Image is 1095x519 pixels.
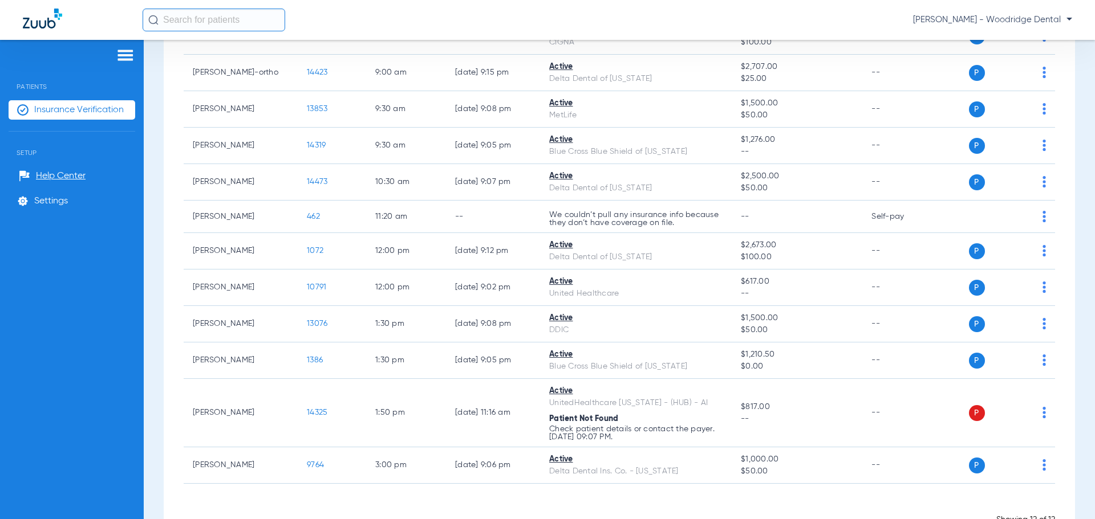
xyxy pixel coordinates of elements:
[446,55,540,91] td: [DATE] 9:15 PM
[184,233,298,269] td: [PERSON_NAME]
[549,288,723,300] div: United Healthcare
[307,105,327,113] span: 13853
[862,164,939,201] td: --
[307,178,327,186] span: 14473
[446,128,540,164] td: [DATE] 9:05 PM
[307,283,326,291] span: 10791
[116,48,135,62] img: hamburger-icon
[549,97,723,109] div: Active
[549,276,723,288] div: Active
[307,408,327,416] span: 14325
[549,425,723,441] p: Check patient details or contact the payer. [DATE] 09:07 PM.
[862,91,939,128] td: --
[549,251,723,263] div: Delta Dental of [US_STATE]
[549,397,723,409] div: UnitedHealthcare [US_STATE] - (HUB) - AI
[1043,67,1046,78] img: group-dot-blue.svg
[366,447,446,484] td: 3:00 PM
[741,97,853,109] span: $1,500.00
[1043,318,1046,329] img: group-dot-blue.svg
[184,269,298,306] td: [PERSON_NAME]
[366,342,446,379] td: 1:30 PM
[969,243,985,259] span: P
[741,170,853,182] span: $2,500.00
[862,379,939,447] td: --
[9,132,135,157] span: Setup
[446,201,540,233] td: --
[23,9,62,28] img: Zuub Logo
[446,233,540,269] td: [DATE] 9:12 PM
[969,457,985,473] span: P
[741,73,853,85] span: $25.00
[741,312,853,324] span: $1,500.00
[969,101,985,117] span: P
[36,170,86,182] span: Help Center
[366,269,446,306] td: 12:00 PM
[307,356,323,364] span: 1386
[549,465,723,477] div: Delta Dental Ins. Co. - [US_STATE]
[969,174,985,190] span: P
[549,415,618,423] span: Patient Not Found
[184,306,298,342] td: [PERSON_NAME]
[741,109,853,121] span: $50.00
[741,182,853,194] span: $50.00
[549,453,723,465] div: Active
[741,239,853,251] span: $2,673.00
[913,14,1072,26] span: [PERSON_NAME] - Woodridge Dental
[184,447,298,484] td: [PERSON_NAME]
[34,104,124,116] span: Insurance Verification
[307,247,323,255] span: 1072
[184,55,298,91] td: [PERSON_NAME]-ortho
[1043,245,1046,256] img: group-dot-blue.svg
[366,55,446,91] td: 9:00 AM
[862,128,939,164] td: --
[446,91,540,128] td: [DATE] 9:08 PM
[741,212,749,220] span: --
[549,361,723,373] div: Blue Cross Blue Shield of [US_STATE]
[741,134,853,146] span: $1,276.00
[307,68,327,76] span: 14423
[549,182,723,194] div: Delta Dental of [US_STATE]
[549,109,723,121] div: MetLife
[446,164,540,201] td: [DATE] 9:07 PM
[549,146,723,158] div: Blue Cross Blue Shield of [US_STATE]
[549,385,723,397] div: Active
[741,251,853,263] span: $100.00
[307,141,326,149] span: 14319
[184,91,298,128] td: [PERSON_NAME]
[969,138,985,154] span: P
[307,320,327,328] span: 13076
[446,269,540,306] td: [DATE] 9:02 PM
[862,201,939,233] td: Self-pay
[184,342,298,379] td: [PERSON_NAME]
[446,306,540,342] td: [DATE] 9:08 PM
[148,15,159,25] img: Search Icon
[19,170,86,182] a: Help Center
[969,65,985,81] span: P
[184,164,298,201] td: [PERSON_NAME]
[741,146,853,158] span: --
[307,212,320,220] span: 462
[862,306,939,342] td: --
[549,211,723,227] p: We couldn’t pull any insurance info because they don’t have coverage on file.
[446,447,540,484] td: [DATE] 9:06 PM
[741,413,853,425] span: --
[184,201,298,233] td: [PERSON_NAME]
[366,91,446,128] td: 9:30 AM
[969,316,985,332] span: P
[366,164,446,201] td: 10:30 AM
[741,401,853,413] span: $817.00
[9,66,135,91] span: Patients
[549,36,723,48] div: CIGNA
[549,73,723,85] div: Delta Dental of [US_STATE]
[1043,281,1046,293] img: group-dot-blue.svg
[741,361,853,373] span: $0.00
[307,461,324,469] span: 9764
[741,276,853,288] span: $617.00
[34,195,68,207] span: Settings
[549,61,723,73] div: Active
[741,61,853,73] span: $2,707.00
[366,233,446,269] td: 12:00 PM
[741,453,853,465] span: $1,000.00
[549,349,723,361] div: Active
[741,324,853,336] span: $50.00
